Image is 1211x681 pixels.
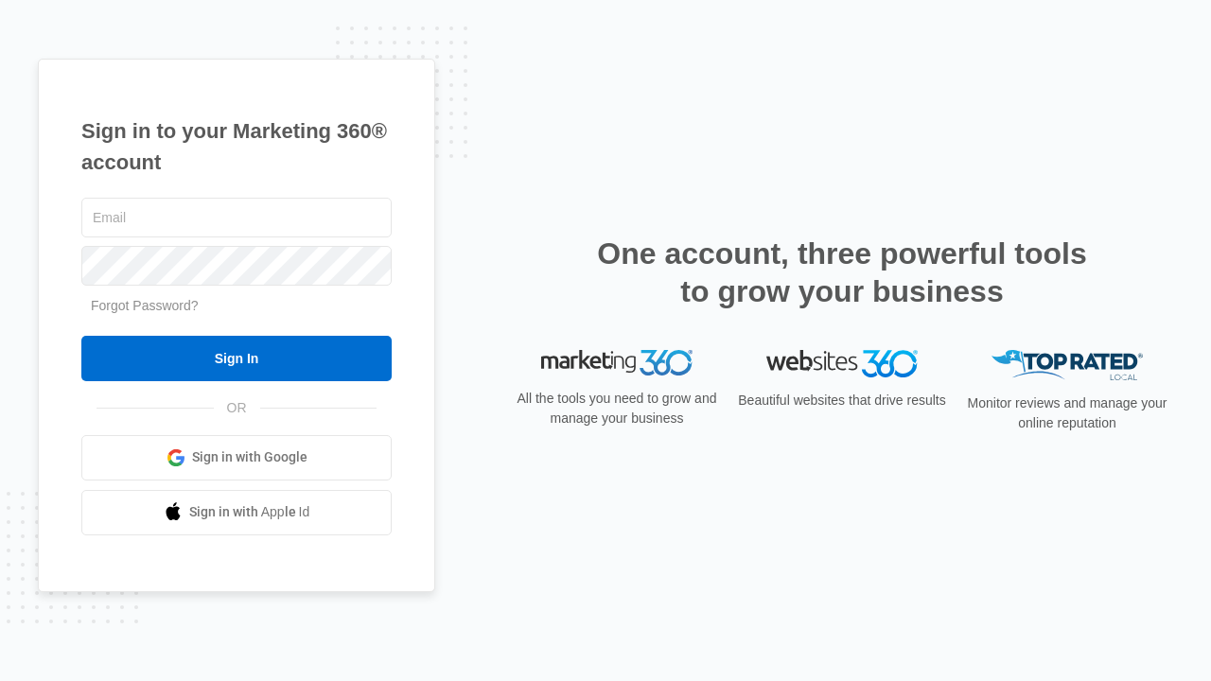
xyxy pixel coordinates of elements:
[766,350,918,377] img: Websites 360
[214,398,260,418] span: OR
[591,235,1093,310] h2: One account, three powerful tools to grow your business
[541,350,693,376] img: Marketing 360
[81,435,392,480] a: Sign in with Google
[91,298,199,313] a: Forgot Password?
[81,336,392,381] input: Sign In
[961,393,1173,433] p: Monitor reviews and manage your online reputation
[189,502,310,522] span: Sign in with Apple Id
[192,447,307,467] span: Sign in with Google
[81,115,392,178] h1: Sign in to your Marketing 360® account
[81,490,392,535] a: Sign in with Apple Id
[81,198,392,237] input: Email
[736,391,948,410] p: Beautiful websites that drive results
[511,389,723,428] p: All the tools you need to grow and manage your business
[992,350,1143,381] img: Top Rated Local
